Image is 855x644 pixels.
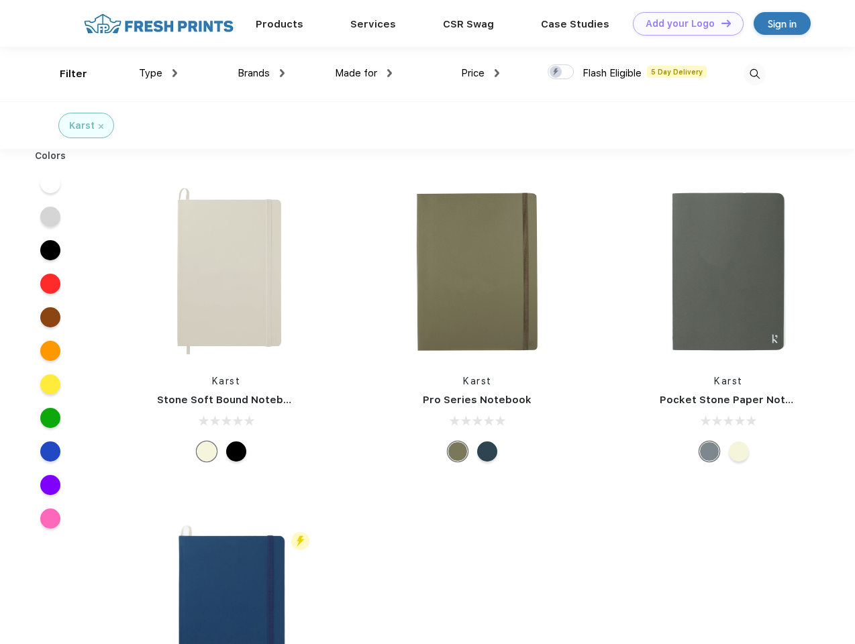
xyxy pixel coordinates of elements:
[495,69,499,77] img: dropdown.png
[423,394,532,406] a: Pro Series Notebook
[714,376,743,386] a: Karst
[699,441,719,462] div: Gray
[335,67,377,79] span: Made for
[280,69,285,77] img: dropdown.png
[139,67,162,79] span: Type
[768,16,797,32] div: Sign in
[754,12,811,35] a: Sign in
[69,119,95,133] div: Karst
[137,182,315,361] img: func=resize&h=266
[212,376,241,386] a: Karst
[463,376,492,386] a: Karst
[640,182,818,361] img: func=resize&h=266
[60,66,87,82] div: Filter
[25,149,77,163] div: Colors
[646,18,715,30] div: Add your Logo
[238,67,270,79] span: Brands
[256,18,303,30] a: Products
[647,66,707,78] span: 5 Day Delivery
[226,441,246,462] div: Black
[729,441,749,462] div: Beige
[291,532,309,550] img: flash_active_toggle.svg
[350,18,396,30] a: Services
[721,19,731,27] img: DT
[461,67,485,79] span: Price
[99,124,103,129] img: filter_cancel.svg
[477,441,497,462] div: Navy
[744,63,766,85] img: desktop_search.svg
[172,69,177,77] img: dropdown.png
[448,441,468,462] div: Olive
[388,182,566,361] img: func=resize&h=266
[387,69,392,77] img: dropdown.png
[660,394,818,406] a: Pocket Stone Paper Notebook
[80,12,238,36] img: fo%20logo%202.webp
[583,67,642,79] span: Flash Eligible
[443,18,494,30] a: CSR Swag
[197,441,217,462] div: Beige
[157,394,303,406] a: Stone Soft Bound Notebook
